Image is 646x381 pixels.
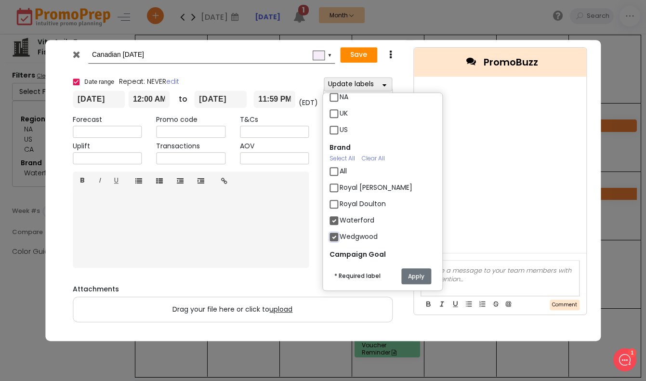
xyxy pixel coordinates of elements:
[190,172,211,190] a: Indent
[92,46,328,64] input: Add name...
[240,115,258,125] label: T&Cs
[324,77,392,91] button: Update labels
[253,91,295,108] input: End time
[340,47,377,63] button: Save
[340,215,374,225] label: Waterford
[334,272,381,280] span: * Required label
[15,97,178,116] button: New conversation
[149,172,170,190] a: Ordered list
[73,115,102,125] label: Forecast
[156,115,198,125] label: Promo code
[84,78,114,87] span: Date range
[128,172,149,190] a: Unordered list
[340,166,347,176] label: All
[156,142,200,152] label: Transactions
[119,77,179,86] span: Repeat: NEVER
[240,142,254,152] label: AOV
[128,91,170,108] input: Start time
[92,172,107,190] a: I
[73,286,393,294] h6: Attachments
[14,47,178,62] h1: Hello [PERSON_NAME]!
[550,300,580,311] button: Comment
[170,94,191,105] div: to
[330,143,351,153] label: Brand
[73,91,125,108] input: From date
[73,297,392,322] label: Drag your file here or click to
[166,77,179,86] a: edit
[80,319,122,325] span: We run on Gist
[330,250,386,260] label: Campaign Goal
[340,183,412,193] label: Royal [PERSON_NAME]
[340,125,348,135] label: US
[613,348,636,371] iframe: gist-messenger-bubble-iframe
[73,172,92,190] a: B
[14,64,178,79] h2: What can we do to help?
[107,172,126,190] a: U
[194,91,247,108] input: To date
[62,103,116,110] span: New conversation
[340,108,348,118] label: UK
[295,98,316,108] div: (EDT)
[484,55,538,69] span: PromoBuzz
[362,154,385,162] a: Clear All
[401,268,431,284] button: Apply
[330,262,355,270] a: Select All
[340,199,386,209] label: Royal Doulton
[340,92,348,102] label: NA
[330,154,355,162] a: Select All
[362,262,385,270] a: Clear All
[170,172,191,190] a: Outdent
[73,142,90,152] label: Uplift
[340,232,378,242] label: Wedgwood
[269,304,292,314] span: upload
[327,51,332,58] div: ▼
[214,172,235,190] a: Insert link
